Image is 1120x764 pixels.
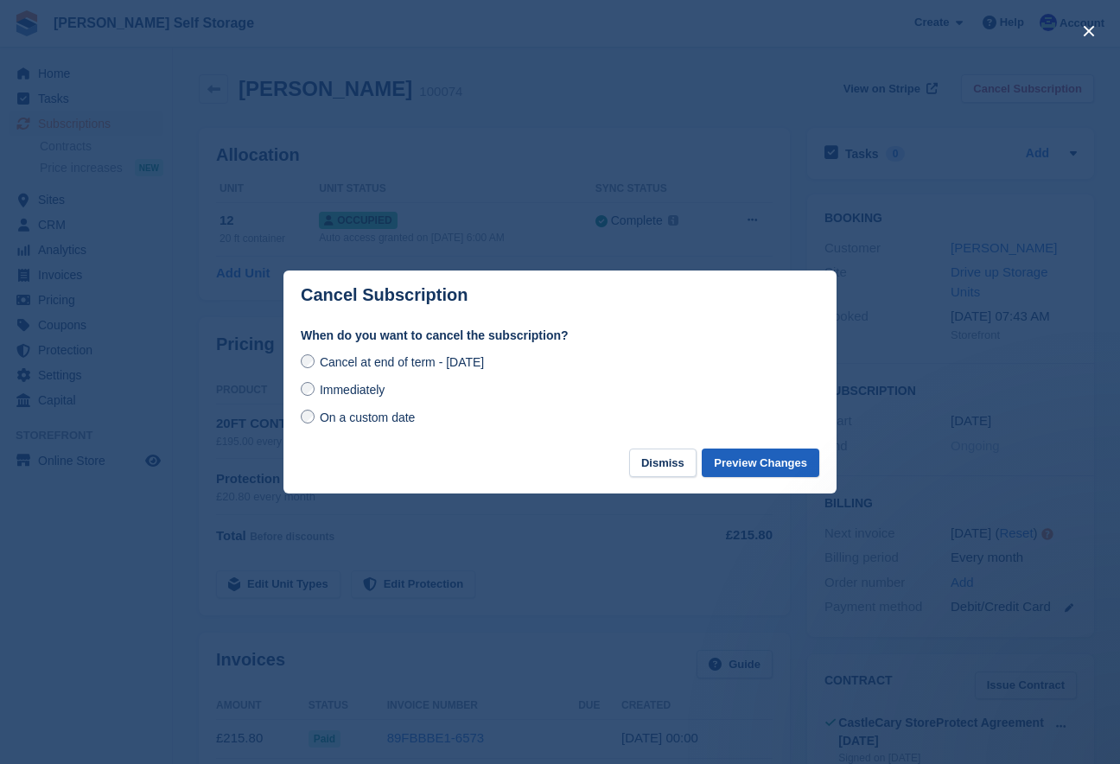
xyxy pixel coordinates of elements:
[702,449,819,477] button: Preview Changes
[629,449,697,477] button: Dismiss
[320,411,416,424] span: On a custom date
[301,285,468,305] p: Cancel Subscription
[301,354,315,368] input: Cancel at end of term - [DATE]
[301,382,315,396] input: Immediately
[301,327,819,345] label: When do you want to cancel the subscription?
[1075,17,1103,45] button: close
[301,410,315,423] input: On a custom date
[320,383,385,397] span: Immediately
[320,355,484,369] span: Cancel at end of term - [DATE]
